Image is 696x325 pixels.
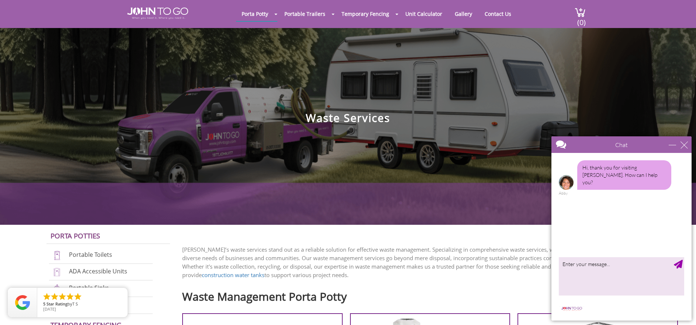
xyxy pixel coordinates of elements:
[449,7,478,21] a: Gallery
[400,7,448,21] a: Unit Calculator
[43,306,56,312] span: [DATE]
[182,245,685,279] p: [PERSON_NAME]’s waste services stand out as a reliable solution for effective waste management. S...
[69,284,109,292] a: Portable Sinks
[58,292,67,301] li: 
[279,7,331,21] a: Portable Trailers
[50,292,59,301] li: 
[236,7,274,21] a: Porta Potty
[577,11,586,27] span: (0)
[42,292,51,301] li: 
[182,287,685,303] h2: Waste Management Porta Potty
[49,267,65,277] img: ADA-units-new.png
[336,7,395,21] a: Temporary Fencing
[127,7,188,19] img: JOHN to go
[15,295,30,310] img: Review Rating
[69,251,112,259] a: Portable Toilets
[72,301,78,307] span: T S
[69,267,127,275] a: ADA Accessible Units
[43,301,45,307] span: 5
[46,301,67,307] span: Star Rating
[73,292,82,301] li: 
[49,251,65,261] img: portable-toilets-new.png
[51,231,100,240] a: Porta Potties
[49,284,65,294] img: portable-sinks-new.png
[479,7,517,21] a: Contact Us
[202,271,264,279] a: construction water tanks
[43,302,122,307] span: by
[547,132,696,325] iframe: Live Chat Box
[575,7,586,17] img: cart a
[66,292,75,301] li: 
